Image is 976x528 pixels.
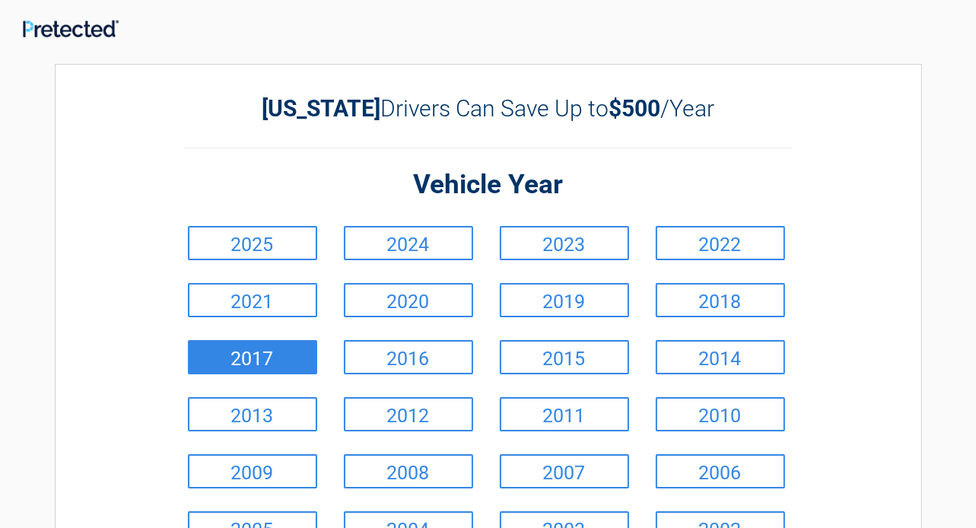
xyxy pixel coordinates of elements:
[656,397,785,431] a: 2010
[188,454,317,488] a: 2009
[500,283,629,317] a: 2019
[656,454,785,488] a: 2006
[184,95,793,122] h2: Drivers Can Save Up to /Year
[184,167,793,203] h2: Vehicle Year
[344,454,473,488] a: 2008
[23,20,119,37] img: Main Logo
[656,283,785,317] a: 2018
[188,226,317,260] a: 2025
[344,226,473,260] a: 2024
[656,226,785,260] a: 2022
[344,283,473,317] a: 2020
[344,340,473,374] a: 2016
[188,397,317,431] a: 2013
[500,454,629,488] a: 2007
[188,283,317,317] a: 2021
[500,340,629,374] a: 2015
[344,397,473,431] a: 2012
[500,397,629,431] a: 2011
[262,95,380,122] b: [US_STATE]
[656,340,785,374] a: 2014
[609,95,660,122] b: $500
[188,340,317,374] a: 2017
[500,226,629,260] a: 2023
